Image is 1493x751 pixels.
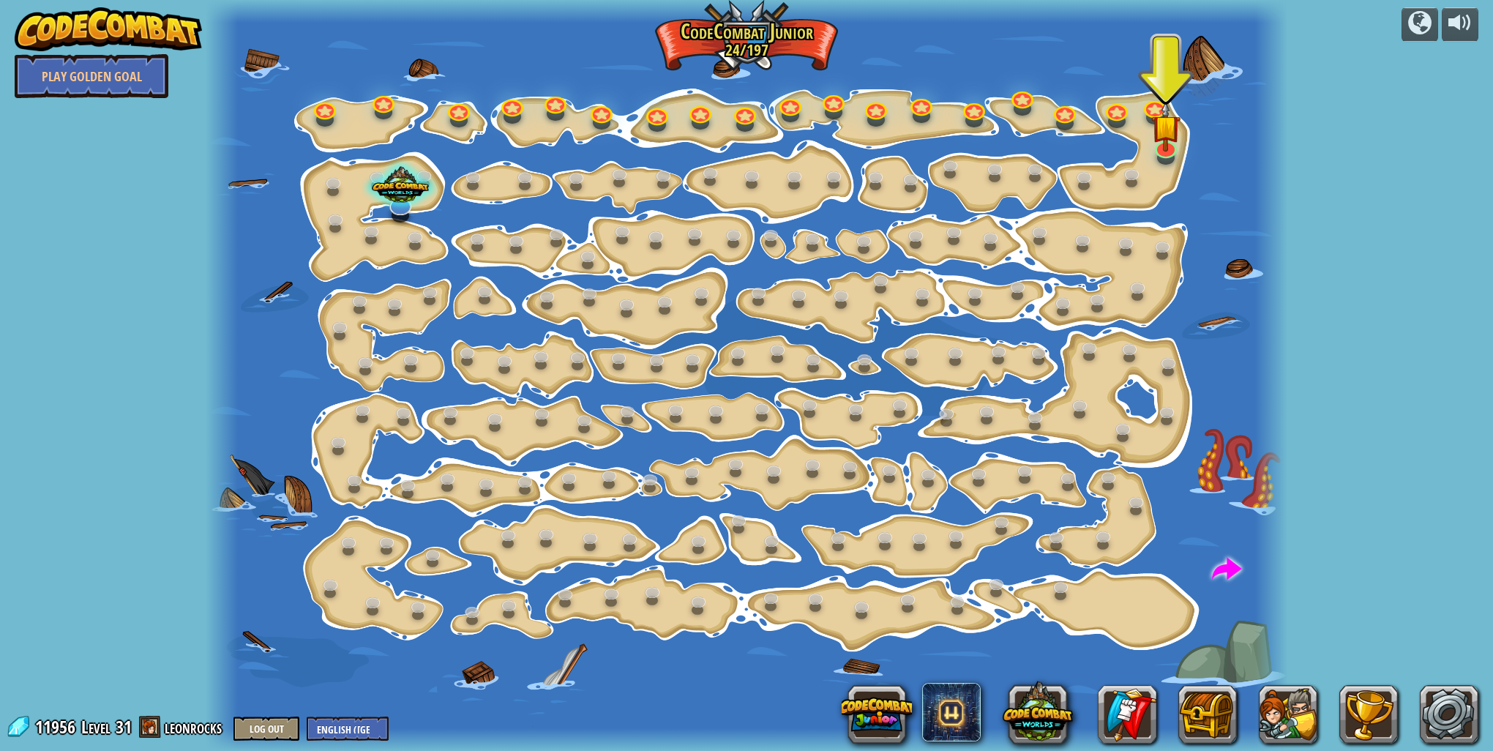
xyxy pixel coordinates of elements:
[35,715,80,739] span: 11956
[165,715,226,739] a: leonrocks
[233,717,299,741] button: Log Out
[15,7,202,51] img: CodeCombat - Learn how to code by playing a game
[1151,101,1180,152] img: level-banner-started.png
[1402,7,1438,42] button: Campaigns
[81,715,111,739] span: Level
[1442,7,1478,42] button: Adjust volume
[15,54,168,98] a: Play Golden Goal
[116,715,132,739] span: 31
